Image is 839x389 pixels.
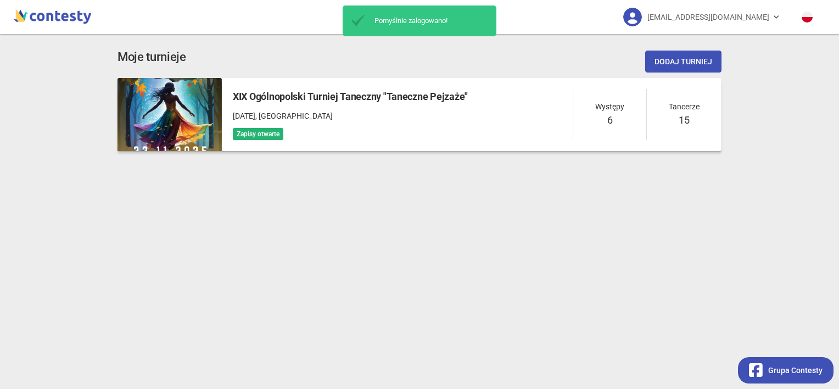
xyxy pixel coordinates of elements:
[645,51,721,73] button: Dodaj turniej
[369,16,492,26] span: Pomyślnie zalogowano!
[607,113,613,128] h5: 6
[118,48,186,67] app-title: competition-list.title
[768,364,823,376] span: Grupa Contesty
[233,128,283,140] span: Zapisy otwarte
[255,112,333,120] span: , [GEOGRAPHIC_DATA]
[669,101,700,113] span: Tancerze
[679,113,689,128] h5: 15
[647,5,769,29] span: [EMAIL_ADDRESS][DOMAIN_NAME]
[233,89,468,104] h5: XIX Ogólnopolski Turniej Taneczny "Taneczne Pejzaże"
[233,112,255,120] span: [DATE]
[595,101,624,113] span: Występy
[118,48,186,67] h3: Moje turnieje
